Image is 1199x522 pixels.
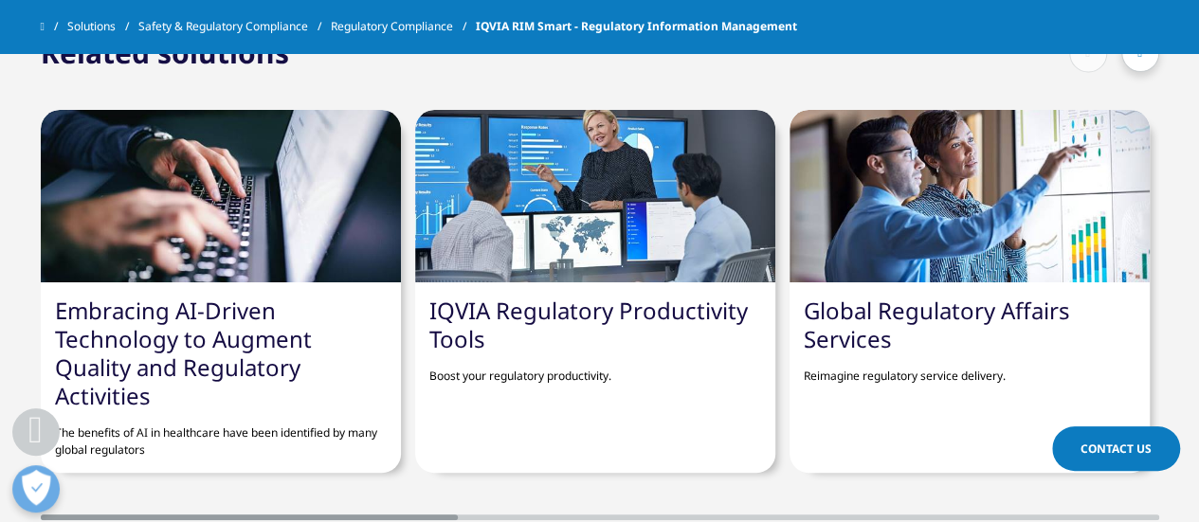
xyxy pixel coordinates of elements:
a: Global Regulatory Affairs Services [804,295,1070,354]
a: Embracing AI-Driven Technology to Augment Quality and Regulatory Activities [55,295,312,411]
button: Open Preferences [12,465,60,513]
p: Reimagine regulatory service delivery. [804,353,1135,385]
span: IQVIA RIM Smart - Regulatory Information Management [476,9,797,44]
a: Solutions [67,9,138,44]
p: Boost your regulatory productivity. [429,353,761,385]
a: Regulatory Compliance [331,9,476,44]
a: IQVIA Regulatory Productivity Tools [429,295,748,354]
a: Safety & Regulatory Compliance [138,9,331,44]
a: Contact Us [1052,426,1180,471]
span: Contact Us [1081,441,1152,457]
p: The benefits of AI in healthcare have been identified by many global regulators [55,410,387,459]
